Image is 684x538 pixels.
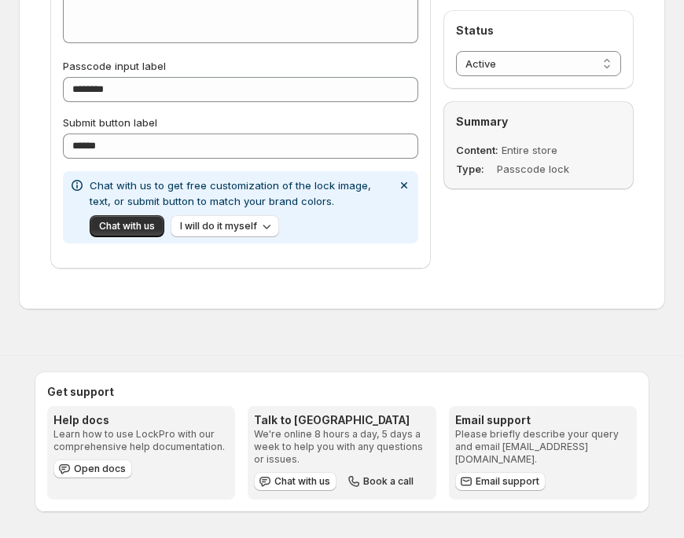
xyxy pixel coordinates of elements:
[47,384,637,400] h2: Get support
[171,215,279,237] button: I will do it myself
[456,114,621,130] h2: Summary
[274,475,330,488] span: Chat with us
[90,179,371,207] span: Chat with us to get free customization of the lock image, text, or submit button to match your br...
[63,116,157,129] span: Submit button label
[502,142,593,158] dd: Entire store
[455,412,631,428] h3: Email support
[476,475,539,488] span: Email support
[254,412,429,428] h3: Talk to [GEOGRAPHIC_DATA]
[90,215,164,237] button: Chat with us
[99,220,155,232] span: Chat with us
[254,428,429,466] p: We're online 8 hours a day, 5 days a week to help you with any questions or issues.
[53,428,229,453] p: Learn how to use LockPro with our comprehensive help documentation.
[497,161,588,177] dd: Passcode lock
[254,472,336,491] button: Chat with us
[53,459,132,478] a: Open docs
[63,60,166,72] span: Passcode input label
[343,472,420,491] button: Book a call
[455,472,546,491] a: Email support
[53,412,229,428] h3: Help docs
[456,161,494,177] dt: Type:
[456,142,498,158] dt: Content:
[363,475,414,488] span: Book a call
[180,220,257,232] span: I will do it myself
[393,174,415,196] button: Dismiss notification
[456,23,621,38] h2: Status
[455,428,631,466] p: Please briefly describe your query and email [EMAIL_ADDRESS][DOMAIN_NAME].
[74,463,126,475] span: Open docs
